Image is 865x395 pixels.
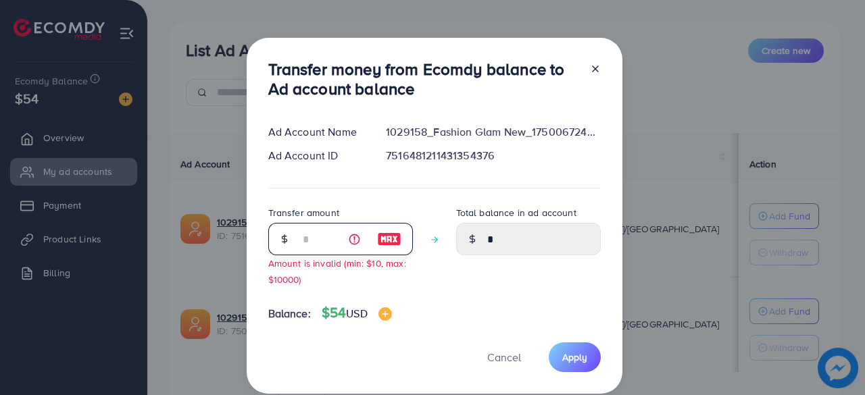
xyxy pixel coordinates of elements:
span: Cancel [487,350,521,365]
div: Ad Account Name [257,124,376,140]
span: Balance: [268,306,311,321]
div: Ad Account ID [257,148,376,163]
span: USD [346,306,367,321]
div: 1029158_Fashion Glam New_1750067246612 [375,124,611,140]
label: Total balance in ad account [456,206,576,219]
button: Apply [549,342,601,371]
img: image [378,307,392,321]
span: Apply [562,350,587,364]
h3: Transfer money from Ecomdy balance to Ad account balance [268,59,579,99]
div: 7516481211431354376 [375,148,611,163]
small: Amount is invalid (min: $10, max: $10000) [268,257,406,285]
h4: $54 [322,305,392,321]
img: image [377,231,401,247]
button: Cancel [470,342,538,371]
label: Transfer amount [268,206,339,219]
